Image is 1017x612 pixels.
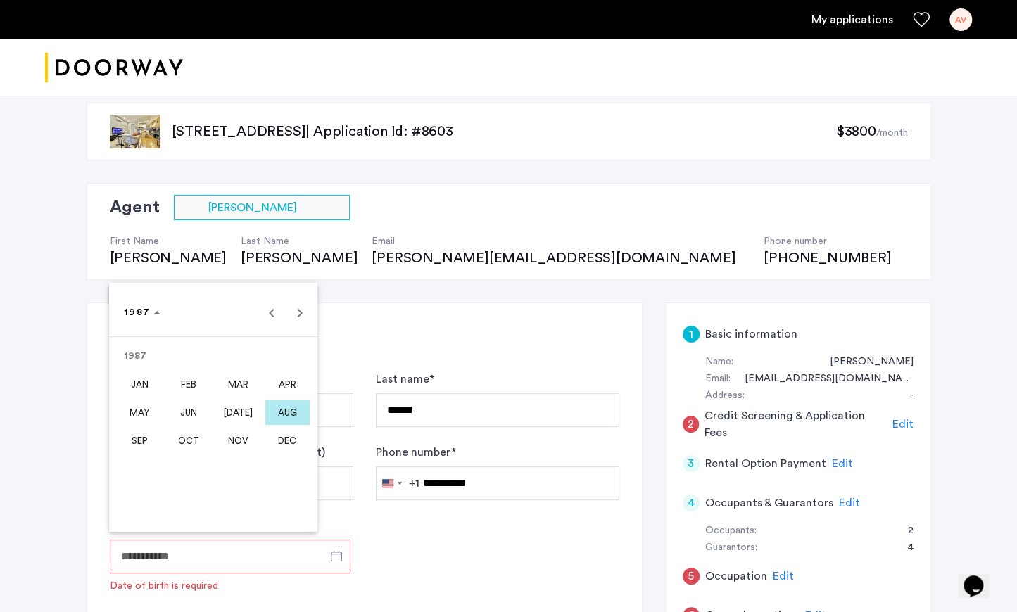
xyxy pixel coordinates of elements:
button: April 1987 [263,370,312,398]
button: November 1987 [213,426,263,454]
button: January 1987 [115,370,164,398]
button: Next year [286,298,314,326]
span: SEP [118,428,162,453]
span: MAR [216,371,260,397]
span: 1987 [124,307,150,317]
button: June 1987 [164,398,213,426]
iframe: chat widget [958,556,1003,598]
span: FEB [167,371,211,397]
button: October 1987 [164,426,213,454]
span: JAN [118,371,162,397]
button: August 1987 [263,398,312,426]
span: JUN [167,400,211,425]
button: September 1987 [115,426,164,454]
button: Choose date [118,300,166,325]
button: March 1987 [213,370,263,398]
span: DEC [265,428,310,453]
button: May 1987 [115,398,164,426]
button: Previous year [258,298,286,326]
span: [DATE] [216,400,260,425]
td: 1987 [115,342,312,370]
span: APR [265,371,310,397]
span: AUG [265,400,310,425]
button: December 1987 [263,426,312,454]
span: OCT [167,428,211,453]
span: NOV [216,428,260,453]
button: July 1987 [213,398,263,426]
button: February 1987 [164,370,213,398]
span: MAY [118,400,162,425]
